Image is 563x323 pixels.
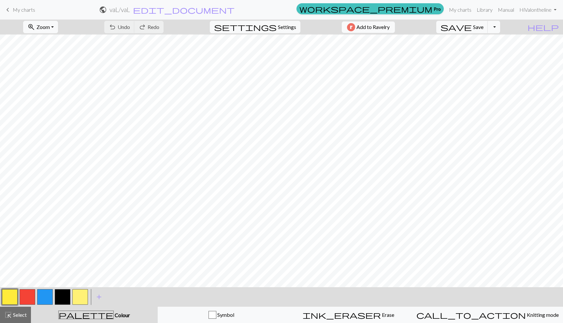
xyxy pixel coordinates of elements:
[342,21,395,33] button: Add to Ravelry
[109,6,130,13] h2: vaL / vaL
[4,5,12,14] span: keyboard_arrow_left
[216,312,234,318] span: Symbol
[381,312,394,318] span: Erase
[285,307,412,323] button: Erase
[356,23,390,31] span: Add to Ravelry
[27,22,35,32] span: zoom_in
[416,310,526,319] span: call_to_action
[347,23,355,31] img: Ravelry
[99,5,107,14] span: public
[527,22,559,32] span: help
[473,24,484,30] span: Save
[13,7,35,13] span: My charts
[526,312,559,318] span: Knitting mode
[436,21,488,33] button: Save
[296,3,444,14] a: Pro
[158,307,285,323] button: Symbol
[495,3,517,16] a: Manual
[446,3,474,16] a: My charts
[114,312,130,318] span: Colour
[214,23,277,31] i: Settings
[59,310,113,319] span: palette
[36,24,50,30] span: Zoom
[278,23,296,31] span: Settings
[4,310,12,319] span: highlight_alt
[214,22,277,32] span: settings
[517,3,559,16] a: HiValontheline
[95,292,103,302] span: add
[4,4,35,15] a: My charts
[31,307,158,323] button: Colour
[12,312,27,318] span: Select
[299,4,432,13] span: workspace_premium
[23,21,58,33] button: Zoom
[303,310,381,319] span: ink_eraser
[440,22,472,32] span: save
[210,21,300,33] button: SettingsSettings
[474,3,495,16] a: Library
[412,307,563,323] button: Knitting mode
[133,5,235,14] span: edit_document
